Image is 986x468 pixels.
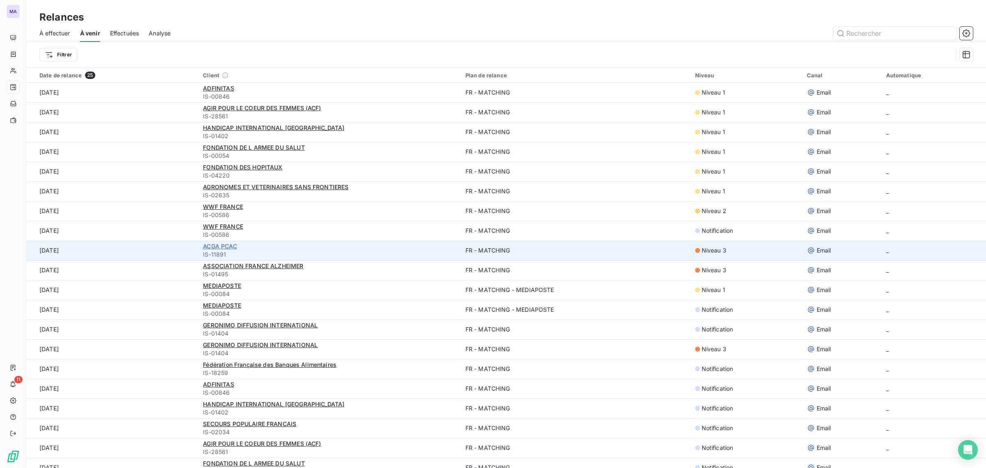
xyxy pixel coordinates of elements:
span: Fédération Française des Banques Alimentaires [203,361,336,368]
button: Filtrer [39,48,77,61]
span: _ [886,109,889,116]
div: Date de relance [39,72,193,79]
span: IS-01495 [203,270,455,278]
td: [DATE] [26,260,198,280]
span: Niveau 1 [702,286,725,294]
span: Email [817,207,831,215]
span: IS-01402 [203,408,455,417]
td: FR - MATCHING [461,379,690,398]
img: Logo LeanPay [7,450,20,463]
span: IS-00846 [203,389,455,397]
span: _ [886,326,889,333]
span: _ [886,227,889,234]
span: _ [886,405,889,412]
span: Email [817,325,831,334]
span: _ [886,89,889,96]
span: Niveau 2 [702,207,726,215]
td: [DATE] [26,142,198,162]
span: WWF FRANCE [203,223,243,230]
td: FR - MATCHING [461,142,690,162]
span: HANDICAP INTERNATIONAL [GEOGRAPHIC_DATA] [203,401,344,408]
span: Email [817,128,831,136]
div: Niveau [695,72,797,79]
td: FR - MATCHING - MEDIAPOSTE [461,280,690,300]
span: IS-01402 [203,132,455,140]
span: Niveau 1 [702,148,725,156]
span: ADFINITAS [203,381,234,388]
td: [DATE] [26,83,198,102]
span: Niveau 1 [702,128,725,136]
span: _ [886,444,889,451]
div: Plan de relance [465,72,685,79]
span: IS-18259 [203,369,455,377]
td: [DATE] [26,339,198,359]
span: Analyse [149,29,170,37]
span: Email [817,286,831,294]
td: FR - MATCHING [461,83,690,102]
span: IS-01404 [203,329,455,338]
span: IS-00846 [203,93,455,101]
span: MEDIAPOSTE [203,282,241,289]
h3: Relances [39,10,84,25]
span: Notification [702,404,733,412]
span: IS-01404 [203,349,455,357]
td: FR - MATCHING [461,418,690,438]
input: Rechercher [833,27,956,40]
td: FR - MATCHING [461,162,690,181]
span: GERONIMO DIFFUSION INTERNATIONAL [203,341,318,348]
span: ASSOCIATION FRANCE ALZHEIMER [203,262,303,269]
span: _ [886,306,889,313]
span: Notification [702,325,733,334]
div: MA [7,5,20,18]
span: _ [886,266,889,273]
span: AGIR POUR LE COEUR DES FEMMES (ACF) [203,440,321,447]
span: Email [817,246,831,255]
span: Niveau 1 [702,187,725,195]
td: FR - MATCHING [461,260,690,280]
span: Niveau 1 [702,88,725,97]
span: IS-00084 [203,290,455,298]
td: FR - MATCHING [461,181,690,201]
span: _ [886,286,889,293]
span: 11 [14,376,23,383]
span: _ [886,188,889,195]
span: _ [886,168,889,175]
td: [DATE] [26,221,198,241]
div: Automatique [886,72,981,79]
span: AGIR POUR LE COEUR DES FEMMES (ACF) [203,104,321,111]
span: _ [886,207,889,214]
span: Email [817,227,831,235]
span: Notification [702,306,733,314]
span: Niveau 1 [702,167,725,176]
span: Email [817,167,831,176]
span: Email [817,306,831,314]
span: Email [817,385,831,393]
span: GERONIMO DIFFUSION INTERNATIONAL [203,322,318,329]
td: [DATE] [26,300,198,320]
span: _ [886,345,889,352]
span: Niveau 1 [702,108,725,116]
span: IS-00586 [203,231,455,239]
div: Open Intercom Messenger [958,440,978,460]
td: FR - MATCHING [461,359,690,379]
span: Email [817,88,831,97]
td: FR - MATCHING [461,122,690,142]
span: IS-28561 [203,448,455,456]
td: [DATE] [26,181,198,201]
span: Email [817,444,831,452]
span: IS-02635 [203,191,455,199]
td: [DATE] [26,280,198,300]
td: [DATE] [26,320,198,339]
span: Notification [702,385,733,393]
td: [DATE] [26,359,198,379]
td: FR - MATCHING [461,320,690,339]
td: [DATE] [26,418,198,438]
span: Email [817,148,831,156]
span: Client [203,72,219,79]
span: Email [817,345,831,353]
span: Niveau 3 [702,246,726,255]
td: FR - MATCHING [461,438,690,458]
span: Email [817,187,831,195]
span: FONDATION DES HOPITAUX [203,164,282,171]
span: IS-02034 [203,428,455,436]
